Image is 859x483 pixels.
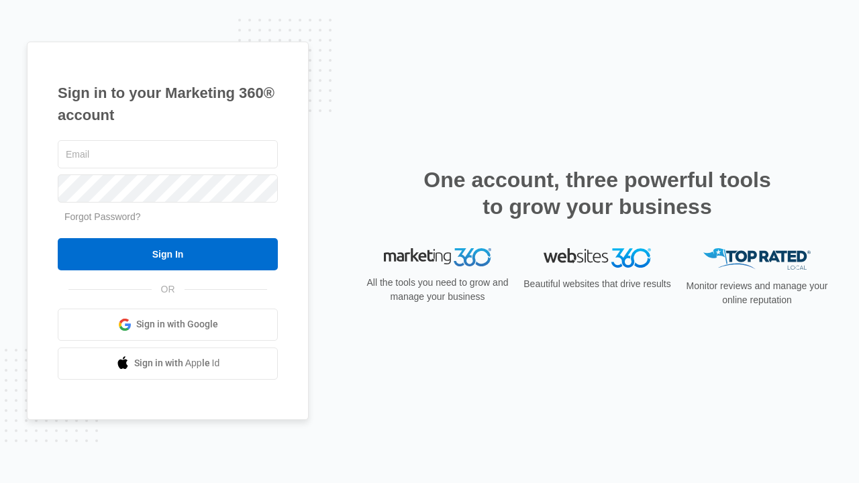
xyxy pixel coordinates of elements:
[544,248,651,268] img: Websites 360
[522,277,672,291] p: Beautiful websites that drive results
[384,248,491,267] img: Marketing 360
[58,309,278,341] a: Sign in with Google
[58,140,278,168] input: Email
[58,238,278,270] input: Sign In
[134,356,220,370] span: Sign in with Apple Id
[682,279,832,307] p: Monitor reviews and manage your online reputation
[58,347,278,380] a: Sign in with Apple Id
[64,211,141,222] a: Forgot Password?
[58,82,278,126] h1: Sign in to your Marketing 360® account
[419,166,775,220] h2: One account, three powerful tools to grow your business
[152,282,185,297] span: OR
[362,276,513,304] p: All the tools you need to grow and manage your business
[703,248,811,270] img: Top Rated Local
[136,317,218,331] span: Sign in with Google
